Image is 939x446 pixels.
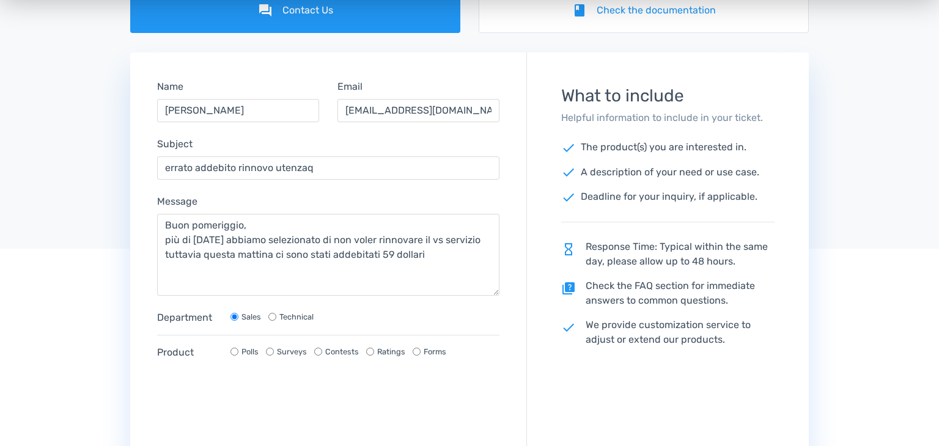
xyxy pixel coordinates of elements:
i: forum [258,3,273,18]
p: Helpful information to include in your ticket. [561,111,775,125]
label: Message [157,194,197,209]
span: check [561,141,576,155]
label: Polls [241,346,259,357]
input: Subject... [157,156,499,180]
span: check [561,190,576,205]
label: Forms [424,346,446,357]
p: Response Time: Typical within the same day, please allow up to 48 hours. [561,239,775,269]
label: Name [157,79,183,94]
p: A description of your need or use case. [561,165,775,180]
h3: What to include [561,87,775,106]
label: Email [337,79,363,94]
label: Department [157,310,218,325]
label: Ratings [377,346,405,357]
label: Technical [279,311,314,323]
span: check [561,320,576,335]
label: Product [157,345,218,360]
input: Name... [157,99,319,122]
iframe: reCAPTCHA [157,384,343,432]
span: hourglass_empty [561,242,576,257]
label: Contests [325,346,359,357]
p: The product(s) you are interested in. [561,140,775,155]
p: Deadline for your inquiry, if applicable. [561,189,775,205]
p: Check the FAQ section for immediate answers to common questions. [561,279,775,308]
i: book [572,3,587,18]
label: Surveys [277,346,307,357]
label: Sales [241,311,261,323]
span: quiz [561,281,576,296]
span: check [561,165,576,180]
input: Email... [337,99,499,122]
p: We provide customization service to adjust or extend our products. [561,318,775,347]
label: Subject [157,137,193,152]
